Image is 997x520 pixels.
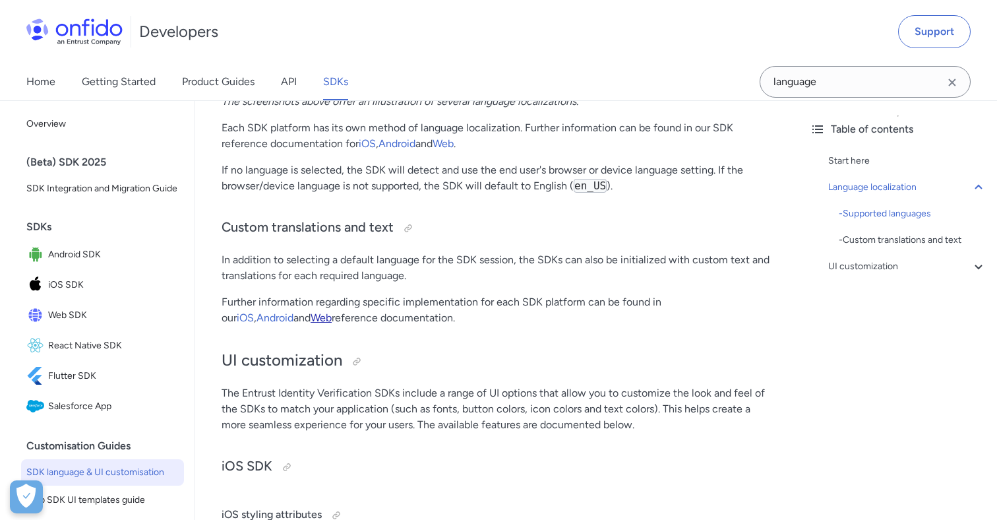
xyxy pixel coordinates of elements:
a: Web [433,137,454,150]
img: IconFlutter SDK [26,367,48,385]
svg: Clear search field button [944,75,960,90]
a: SDK Integration and Migration Guide [21,176,184,202]
a: Web SDK UI templates guide [21,487,184,513]
div: - Custom translations and text [839,232,986,248]
a: IconReact Native SDKReact Native SDK [21,331,184,360]
span: Overview [26,116,179,132]
h3: iOS SDK [222,457,773,478]
a: IconiOS SDKiOS SDK [21,271,184,300]
a: IconAndroid SDKAndroid SDK [21,240,184,269]
a: Home [26,63,55,100]
a: SDK language & UI customisation [21,459,184,486]
a: iOS [237,311,254,324]
a: Overview [21,111,184,137]
a: Android [378,137,415,150]
a: Support [898,15,971,48]
img: Onfido Logo [26,18,123,45]
a: UI customization [828,259,986,275]
div: Table of contents [810,121,986,137]
a: Getting Started [82,63,156,100]
img: IconWeb SDK [26,306,48,325]
code: en_US [574,179,607,193]
div: - Supported languages [839,206,986,222]
div: Customisation Guides [26,433,189,459]
a: -Supported languages [839,206,986,222]
span: Salesforce App [48,397,179,416]
h1: Developers [139,21,218,42]
a: SDKs [323,63,348,100]
a: IconWeb SDKWeb SDK [21,301,184,330]
div: SDKs [26,214,189,240]
a: -Custom translations and text [839,232,986,248]
a: Product Guides [182,63,255,100]
a: Android [257,311,293,324]
p: Each SDK platform has its own method of language localization. Further information can be found i... [222,120,773,152]
p: The Entrust Identity Verification SDKs include a range of UI options that allow you to customize ... [222,385,773,433]
div: (Beta) SDK 2025 [26,149,189,176]
a: IconSalesforce AppSalesforce App [21,392,184,421]
a: Start here [828,153,986,169]
div: Cookie Preferences [10,480,43,513]
span: SDK language & UI customisation [26,465,179,480]
img: IconSalesforce App [26,397,48,416]
img: IconReact Native SDK [26,337,48,355]
span: Flutter SDK [48,367,179,385]
span: SDK Integration and Migration Guide [26,181,179,197]
input: Onfido search input field [760,66,971,98]
img: IconiOS SDK [26,276,48,294]
em: The screenshots above offer an illustration of several language localizations. [222,95,578,108]
span: iOS SDK [48,276,179,294]
p: If no language is selected, the SDK will detect and use the end user's browser or device language... [222,162,773,194]
span: Web SDK [48,306,179,325]
img: IconAndroid SDK [26,245,48,264]
a: IconFlutter SDKFlutter SDK [21,362,184,391]
h3: Custom translations and text [222,218,773,239]
button: Open Preferences [10,480,43,513]
p: In addition to selecting a default language for the SDK session, the SDKs can also be initialized... [222,252,773,284]
a: Language localization [828,179,986,195]
span: React Native SDK [48,337,179,355]
span: Android SDK [48,245,179,264]
h2: UI customization [222,350,773,372]
a: API [281,63,297,100]
a: Web [311,311,332,324]
span: Web SDK UI templates guide [26,492,179,508]
p: Further information regarding specific implementation for each SDK platform can be found in our ,... [222,294,773,326]
a: iOS [359,137,376,150]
